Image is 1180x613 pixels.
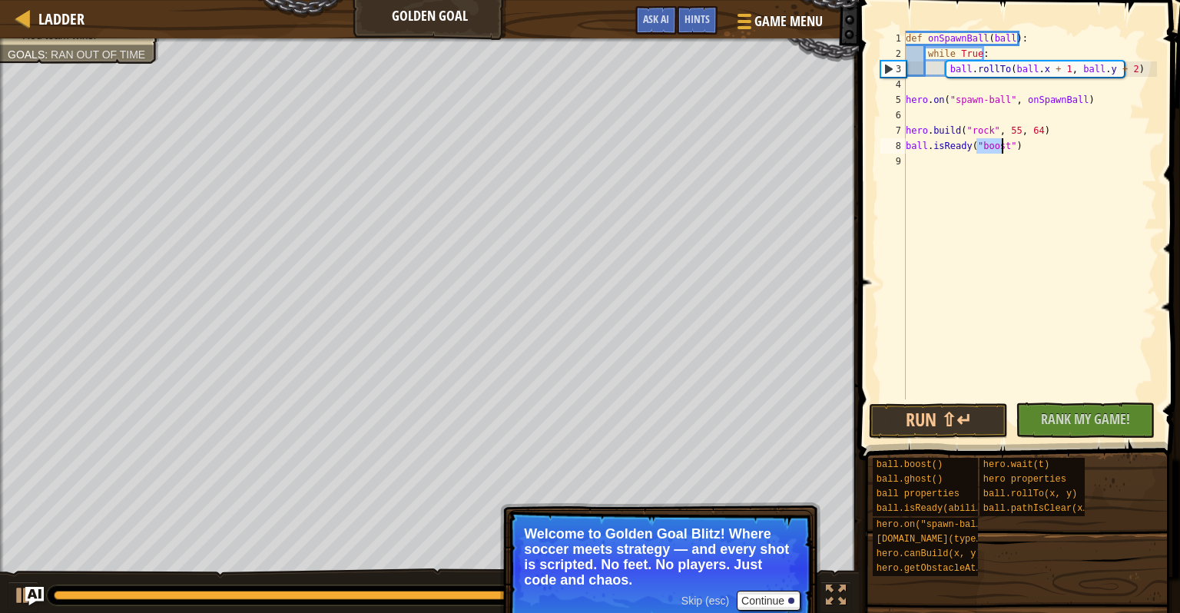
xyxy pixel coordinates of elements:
div: 6 [880,108,906,123]
div: 3 [881,61,906,77]
span: Game Menu [754,12,823,31]
a: Ladder [31,8,85,29]
button: Ctrl + P: Play [8,582,38,613]
span: ball.ghost() [877,474,943,485]
button: Game Menu [725,6,832,42]
div: 9 [880,154,906,169]
button: Run ⇧↵ [869,403,1008,439]
span: hero.canBuild(x, y) [877,548,982,559]
div: 2 [880,46,906,61]
span: Ladder [38,8,85,29]
span: [DOMAIN_NAME](type, x, y) [877,534,1015,545]
span: Hints [684,12,710,26]
button: Ask AI [25,587,44,605]
div: 4 [880,77,906,92]
div: 5 [880,92,906,108]
button: Rank My Game! [1016,403,1155,438]
span: hero.wait(t) [983,459,1049,470]
button: Continue [737,591,800,611]
span: ball.rollTo(x, y) [983,489,1077,499]
button: Ask AI [635,6,677,35]
span: Skip (esc) [681,595,729,607]
span: ball.pathIsClear(x, y) [983,503,1105,514]
span: ball.boost() [877,459,943,470]
span: Rank My Game! [1041,409,1130,429]
span: Ask AI [643,12,669,26]
p: Welcome to Golden Goal Blitz! Where soccer meets strategy — and every shot is scripted. No feet. ... [524,526,797,588]
span: hero.getObstacleAt(x, y) [877,563,1009,574]
span: : [45,48,51,61]
div: 8 [880,138,906,154]
button: Toggle fullscreen [820,582,851,613]
span: hero properties [983,474,1066,485]
span: ball.isReady(ability) [877,503,993,514]
span: Goals [8,48,45,61]
span: Ran out of time [51,48,145,61]
span: hero.on("spawn-ball", f) [877,519,1009,530]
span: ball properties [877,489,960,499]
div: 7 [880,123,906,138]
div: 1 [880,31,906,46]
